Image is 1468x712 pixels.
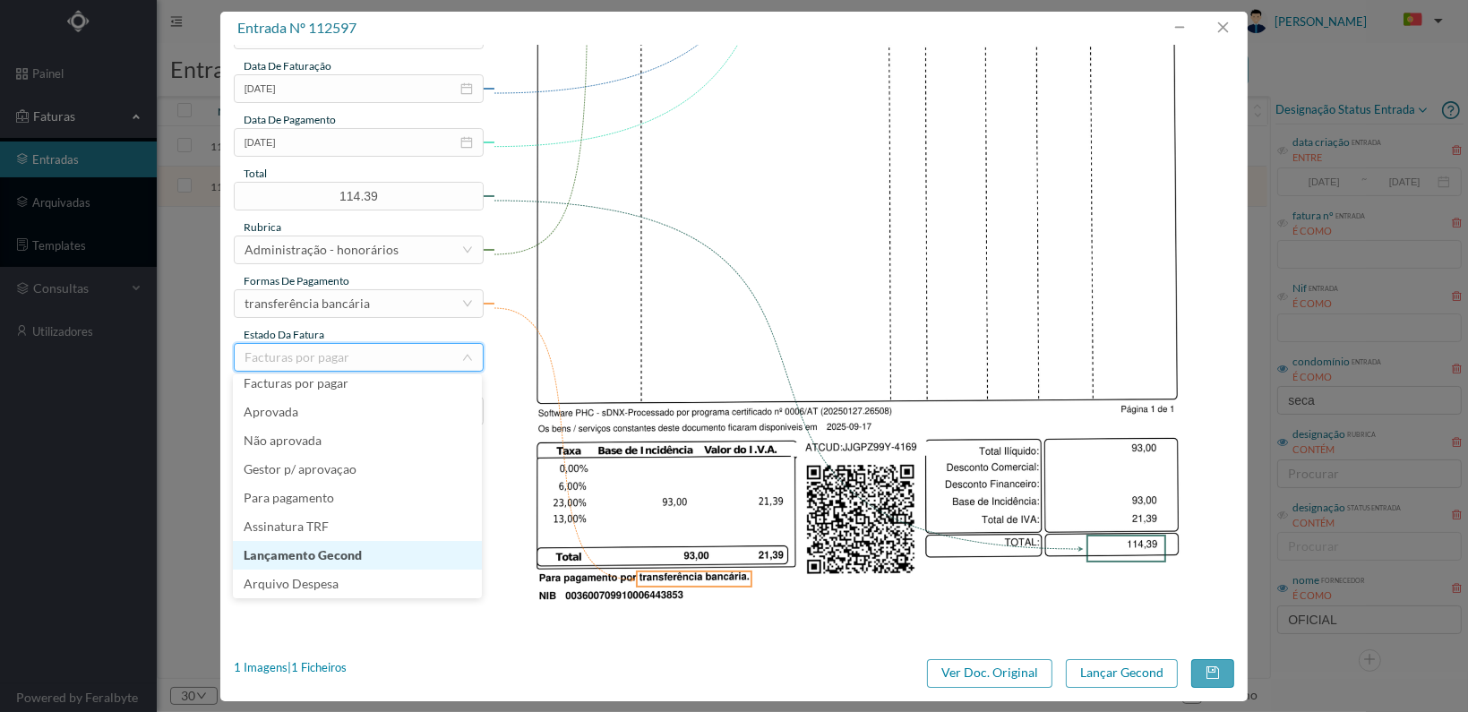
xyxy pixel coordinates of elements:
li: Lançamento Gecond [233,541,482,570]
span: entrada nº 112597 [237,19,356,36]
span: estado da fatura [244,328,324,341]
button: PT [1389,6,1450,35]
span: data de faturação [244,59,331,73]
i: icon: down [462,298,473,309]
span: total [244,167,267,180]
li: Para pagamento [233,484,482,512]
li: Facturas por pagar [233,369,482,398]
div: 1 Imagens | 1 Ficheiros [234,659,347,677]
span: rubrica [244,220,281,234]
div: Administração - honorários [245,236,399,263]
span: data de pagamento [244,113,336,126]
i: icon: calendar [460,136,473,149]
span: Formas de Pagamento [244,274,349,287]
i: icon: calendar [460,82,473,95]
div: transferência bancária [245,290,370,317]
li: Gestor p/ aprovaçao [233,455,482,484]
button: Lançar Gecond [1066,659,1178,688]
li: Não aprovada [233,426,482,455]
li: Assinatura TRF [233,512,482,541]
i: icon: down [462,244,473,255]
button: Ver Doc. Original [927,659,1052,688]
i: icon: down [462,352,473,363]
li: Arquivo Despesa [233,570,482,598]
li: Aprovada [233,398,482,426]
